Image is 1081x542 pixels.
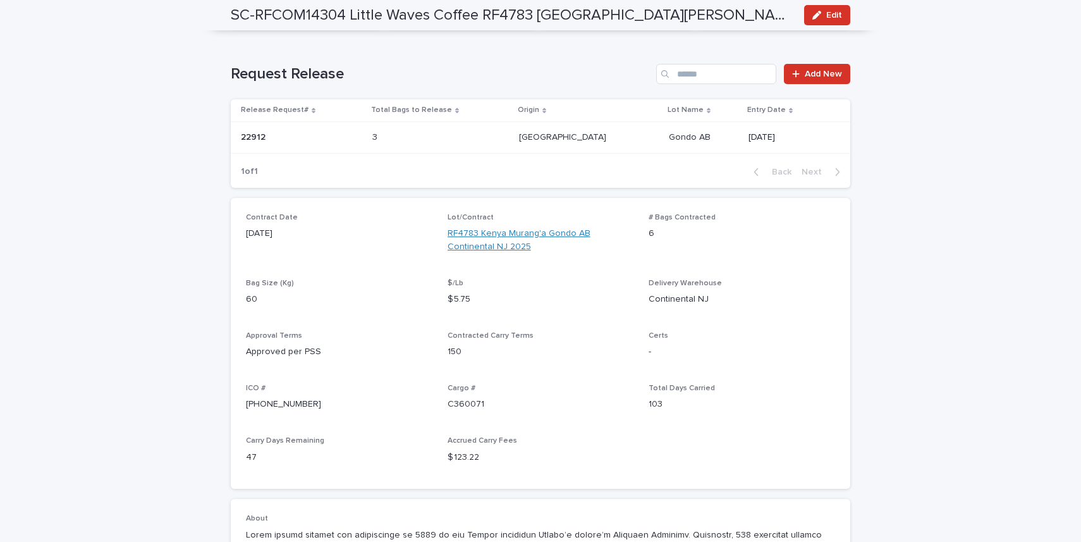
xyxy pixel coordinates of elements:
p: 150 [448,345,634,359]
p: Gondo AB [669,130,713,143]
p: Lot Name [668,103,704,117]
p: [PHONE_NUMBER] [246,398,432,411]
p: [GEOGRAPHIC_DATA] [519,130,609,143]
p: $ 5.75 [448,293,634,306]
p: Entry Date [747,103,786,117]
span: Carry Days Remaining [246,437,324,445]
a: RF4783 Kenya Murang'a Gondo AB Continental NJ 2025 [448,227,634,254]
span: About [246,515,268,522]
p: 60 [246,293,432,306]
p: 1 of 1 [231,156,268,187]
input: Search [656,64,776,84]
span: Edit [826,11,842,20]
span: Back [764,168,791,176]
span: Cargo # [448,385,475,392]
span: Total Days Carried [649,385,715,392]
h1: Request Release [231,65,651,83]
span: Approval Terms [246,332,302,340]
p: Approved per PSS [246,345,432,359]
p: 47 [246,451,432,464]
button: Edit [804,5,850,25]
p: Origin [518,103,539,117]
p: Total Bags to Release [371,103,452,117]
span: Add New [805,70,842,78]
button: Back [743,166,797,178]
span: $/Lb [448,280,463,287]
h2: SC-RFCOM14304 Little Waves Coffee RF4783 [GEOGRAPHIC_DATA][PERSON_NAME] AB 3 bags left to release [231,6,794,25]
span: Lot/Contract [448,214,494,221]
p: [DATE] [748,132,830,143]
span: Next [802,168,829,176]
a: Add New [784,64,850,84]
tr: 2291222912 33 [GEOGRAPHIC_DATA][GEOGRAPHIC_DATA] Gondo ABGondo AB [DATE] [231,121,850,153]
span: Contract Date [246,214,298,221]
p: 3 [372,130,380,143]
p: 103 [649,398,835,411]
p: [DATE] [246,227,432,240]
p: Release Request# [241,103,308,117]
span: Delivery Warehouse [649,280,722,287]
p: 22912 [241,130,268,143]
span: Bag Size (Kg) [246,280,294,287]
button: Next [797,166,850,178]
p: - [649,345,835,359]
span: ICO # [246,385,266,392]
p: C360071 [448,398,634,411]
span: Accrued Carry Fees [448,437,517,445]
span: Certs [649,332,668,340]
p: 6 [649,227,835,240]
p: Continental NJ [649,293,835,306]
span: Contracted Carry Terms [448,332,534,340]
p: $ 123.22 [448,451,634,464]
span: # Bags Contracted [649,214,716,221]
